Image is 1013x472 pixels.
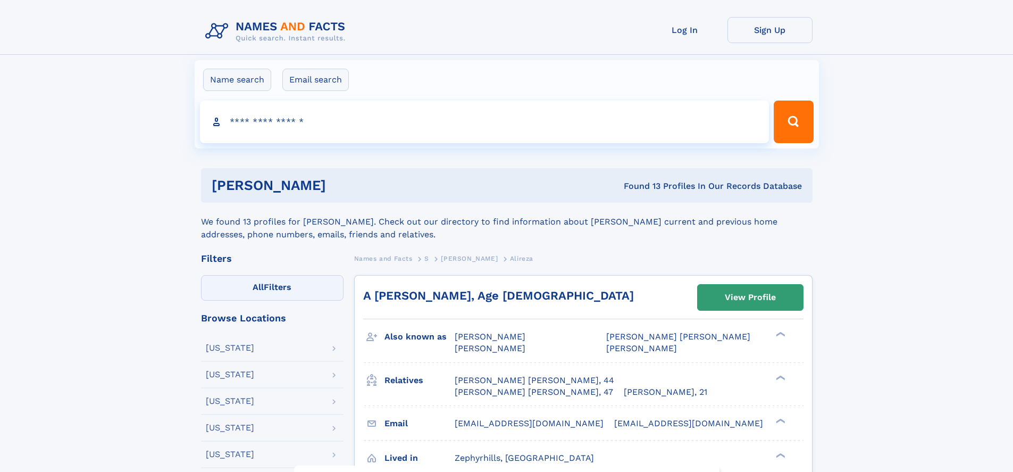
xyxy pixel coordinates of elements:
[642,17,727,43] a: Log In
[455,386,613,398] a: [PERSON_NAME] [PERSON_NAME], 47
[384,371,455,390] h3: Relatives
[455,453,594,463] span: Zephyrhills, [GEOGRAPHIC_DATA]
[773,417,786,424] div: ❯
[206,424,254,432] div: [US_STATE]
[455,332,525,342] span: [PERSON_NAME]
[727,17,813,43] a: Sign Up
[606,332,750,342] span: [PERSON_NAME] [PERSON_NAME]
[282,69,349,91] label: Email search
[455,418,604,428] span: [EMAIL_ADDRESS][DOMAIN_NAME]
[624,386,707,398] a: [PERSON_NAME], 21
[510,255,533,262] span: Alireza
[201,275,344,301] label: Filters
[455,375,614,386] a: [PERSON_NAME] [PERSON_NAME], 44
[363,289,634,302] a: A [PERSON_NAME], Age [DEMOGRAPHIC_DATA]
[424,255,429,262] span: S
[725,285,776,310] div: View Profile
[384,415,455,433] h3: Email
[773,452,786,459] div: ❯
[212,179,475,192] h1: [PERSON_NAME]
[206,397,254,405] div: [US_STATE]
[201,17,354,46] img: Logo Names and Facts
[774,101,813,143] button: Search Button
[614,418,763,428] span: [EMAIL_ADDRESS][DOMAIN_NAME]
[455,343,525,353] span: [PERSON_NAME]
[773,374,786,381] div: ❯
[206,370,254,379] div: [US_STATE]
[773,331,786,338] div: ❯
[384,328,455,346] h3: Also known as
[475,180,802,192] div: Found 13 Profiles In Our Records Database
[354,252,413,265] a: Names and Facts
[201,203,813,241] div: We found 13 profiles for [PERSON_NAME]. Check out our directory to find information about [PERSON...
[201,254,344,263] div: Filters
[206,344,254,352] div: [US_STATE]
[201,313,344,323] div: Browse Locations
[253,282,264,292] span: All
[206,450,254,459] div: [US_STATE]
[441,252,498,265] a: [PERSON_NAME]
[384,449,455,467] h3: Lived in
[698,285,803,310] a: View Profile
[203,69,271,91] label: Name search
[441,255,498,262] span: [PERSON_NAME]
[200,101,769,143] input: search input
[424,252,429,265] a: S
[606,343,677,353] span: [PERSON_NAME]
